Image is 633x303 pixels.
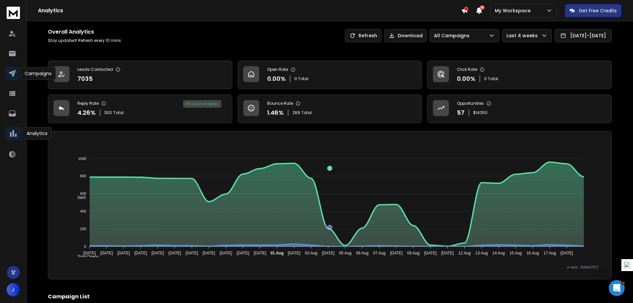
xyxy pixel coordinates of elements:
[134,251,147,255] tspan: [DATE]
[457,108,465,117] p: 57
[203,251,215,255] tspan: [DATE]
[457,67,477,72] p: Click Rate
[441,251,454,255] tspan: [DATE]
[356,251,369,255] tspan: 06 Aug
[168,251,181,255] tspan: [DATE]
[506,32,540,39] p: Last 4 weeks
[59,265,601,270] p: x-axis : Date(UTC)
[270,251,284,255] tspan: 01 Aug
[80,209,86,213] tspan: 400
[527,251,539,255] tspan: 16 Aug
[561,251,573,255] tspan: [DATE]
[475,251,488,255] tspan: 13 Aug
[579,7,617,14] p: Get Free Credits
[78,157,86,161] tspan: 1000
[7,7,20,19] img: logo
[390,251,403,255] tspan: [DATE]
[424,251,437,255] tspan: [DATE]
[152,251,164,255] tspan: [DATE]
[384,29,427,42] button: Download
[100,251,113,255] tspan: [DATE]
[492,251,505,255] tspan: 14 Aug
[294,76,308,81] p: 0 Total
[48,94,232,123] a: Reply Rate4.26%300Total19% positive replies
[20,67,56,80] div: Campaigns
[77,67,113,72] p: Leads Contacted
[80,192,86,196] tspan: 600
[267,101,293,106] p: Bounce Rate
[427,61,612,89] a: Click Rate0.00%0 Total
[22,127,52,140] div: Analytics
[238,94,422,123] a: Bounce Rate1.46%269Total
[77,108,96,117] p: 4.26 %
[238,61,422,89] a: Open Rate0.00%0 Total
[7,283,20,296] button: J
[113,110,124,115] span: Total
[457,74,475,83] p: 0.00 %
[80,174,86,178] tspan: 800
[48,28,122,36] h1: Overall Analytics
[458,251,471,255] tspan: 12 Aug
[322,251,335,255] tspan: [DATE]
[80,227,86,231] tspan: 200
[48,61,232,89] a: Leads Contacted7035
[301,110,312,115] span: Total
[473,110,487,115] p: $ 14250
[305,251,317,255] tspan: 03 Aug
[267,74,286,83] p: 0.00 %
[77,101,99,106] p: Reply Rate
[495,7,533,14] p: My Workspace
[373,251,385,255] tspan: 07 Aug
[83,251,96,255] tspan: [DATE]
[544,251,556,255] tspan: 17 Aug
[267,67,288,72] p: Open Rate
[480,5,484,10] span: 50
[117,251,130,255] tspan: [DATE]
[457,101,484,106] p: Opportunities
[72,195,86,200] span: Sent
[565,4,621,17] button: Get Free Credits
[72,254,99,259] span: Total Opens
[38,7,461,15] h1: Analytics
[398,32,423,39] p: Download
[220,251,232,255] tspan: [DATE]
[183,100,221,108] div: 19 % positive replies
[407,251,419,255] tspan: 09 Aug
[288,251,300,255] tspan: [DATE]
[609,280,625,296] iframe: Intercom live chat
[359,32,377,39] p: Refresh
[104,110,112,115] span: 300
[427,94,612,123] a: Opportunities57$14250
[237,251,249,255] tspan: [DATE]
[434,32,472,39] p: All Campaigns
[48,38,122,43] p: Stay updated! Refresh every 10 mins.
[84,244,86,248] tspan: 0
[48,293,612,301] h2: Campaign List
[555,29,612,42] button: [DATE]-[DATE]
[339,251,351,255] tspan: 05 Aug
[267,108,284,117] p: 1.46 %
[185,251,198,255] tspan: [DATE]
[254,251,266,255] tspan: [DATE]
[292,110,300,115] span: 269
[345,29,381,42] button: Refresh
[484,76,498,81] p: 0 Total
[509,251,522,255] tspan: 15 Aug
[77,74,93,83] p: 7035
